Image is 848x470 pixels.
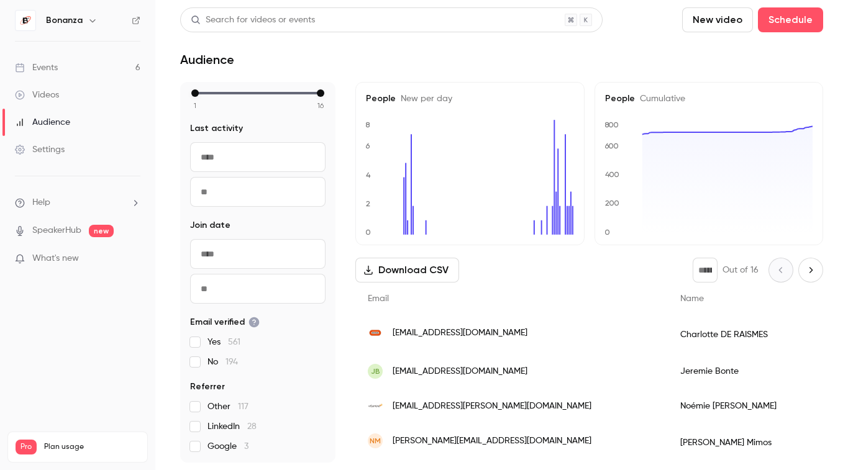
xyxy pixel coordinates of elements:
span: 117 [238,402,248,411]
div: Search for videos or events [191,14,315,27]
button: New video [682,7,753,32]
span: Other [207,400,248,413]
img: bouygues.com [368,325,383,340]
img: Bonanza [16,11,35,30]
span: [EMAIL_ADDRESS][PERSON_NAME][DOMAIN_NAME] [393,400,591,413]
img: groupevitaminet.com [368,399,383,414]
button: Download CSV [355,258,459,282]
div: [PERSON_NAME] Mimos [668,423,823,462]
span: [EMAIL_ADDRESS][DOMAIN_NAME] [393,327,527,340]
text: 200 [605,199,619,208]
text: 2 [366,199,370,208]
button: Next page [798,258,823,282]
h5: People [605,93,813,105]
span: Plan usage [44,442,140,452]
span: JB [371,366,380,377]
text: 6 [365,142,370,150]
span: Google [207,440,248,453]
div: min [191,89,199,97]
span: LinkedIn [207,420,257,433]
text: 600 [604,142,619,150]
text: 0 [604,228,610,237]
a: SpeakerHub [32,224,81,237]
p: Out of 16 [723,264,759,276]
div: Jeremie Bonte [668,354,823,389]
div: Noémie [PERSON_NAME] [668,389,823,423]
span: Help [32,196,50,209]
h6: Bonanza [46,14,83,27]
div: Charlotte DE RAISMES [668,315,823,354]
h1: Audience [180,52,234,67]
span: 561 [228,338,240,346]
span: Email [368,294,389,303]
h5: People [366,93,574,105]
span: [EMAIL_ADDRESS][DOMAIN_NAME] [393,365,527,378]
span: Pro [16,440,37,454]
button: Schedule [758,7,823,32]
text: 8 [365,120,370,129]
div: Events [15,61,58,74]
text: 800 [604,120,619,129]
span: No [207,356,238,368]
span: Name [680,294,704,303]
span: Referrer [190,381,225,393]
span: Email verified [190,316,260,328]
text: 4 [366,171,371,179]
span: Last activity [190,122,243,135]
span: New per day [396,94,452,103]
span: Join date [190,219,230,232]
span: 3 [244,442,248,451]
span: new [89,225,114,237]
div: Audience [15,116,70,129]
span: NM [370,435,381,446]
div: max [317,89,324,97]
text: 0 [365,228,371,237]
span: 16 [317,100,324,111]
span: 28 [247,422,257,431]
span: 1 [194,100,196,111]
text: 400 [605,171,619,179]
li: help-dropdown-opener [15,196,140,209]
span: [PERSON_NAME][EMAIL_ADDRESS][DOMAIN_NAME] [393,435,591,448]
span: Cumulative [635,94,685,103]
div: Settings [15,143,65,156]
iframe: Noticeable Trigger [125,253,140,264]
span: Yes [207,336,240,348]
div: Videos [15,89,59,101]
span: What's new [32,252,79,265]
span: 194 [226,358,238,366]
